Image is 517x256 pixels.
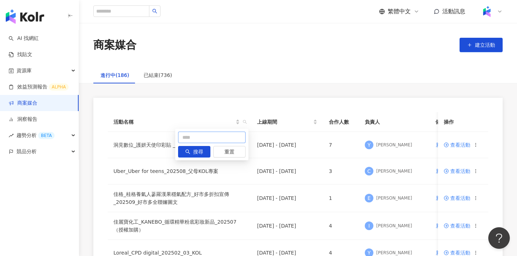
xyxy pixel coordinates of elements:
button: 新增備註 [436,191,456,205]
td: Uber_Uber for teens_202508_父母KOL專案 [108,158,251,184]
span: 趨勢分析 [17,127,55,143]
iframe: Help Scout Beacon - Open [488,227,510,249]
span: 新增備註 [436,142,456,148]
span: 繁體中文 [388,8,411,15]
span: 備註 [436,118,446,126]
button: 新增備註 [436,219,456,233]
span: search [241,116,248,127]
a: 洞察報告 [9,116,37,123]
span: I [368,222,370,230]
span: search [152,9,157,14]
div: 進行中(186) [101,71,129,79]
a: 找貼文 [9,51,32,58]
div: BETA [38,132,55,139]
button: 新增備註 [436,164,456,178]
th: 操作 [438,112,488,132]
span: 上線期間 [257,118,312,126]
span: 競品分析 [17,143,37,160]
span: C [367,167,371,175]
th: 上線期間 [251,112,323,132]
span: 資源庫 [17,63,32,79]
span: E [368,194,371,202]
td: 佳格_桂格養氣人蔘羅漢果穩氣配方_好市多折扣宣傳_202509_好市多全聯嬸圖文 [108,184,251,212]
a: 查看活動 [444,142,470,147]
a: 商案媒合 [9,100,37,107]
td: 7 [323,132,359,158]
span: rise [9,133,14,138]
span: 新增備註 [436,195,456,201]
a: searchAI 找網紅 [9,35,39,42]
div: [PERSON_NAME] [376,250,412,256]
span: search [185,149,190,154]
button: 搜尋 [178,146,210,157]
span: 建立活動 [475,42,495,48]
div: [PERSON_NAME] [376,168,412,174]
span: Y [368,141,371,149]
span: 新增備註 [436,250,456,256]
th: 合作人數 [323,112,359,132]
td: 佳麗寶化工_KANEBO_循環精華粉底彩妝新品_202507（授權加購） [108,212,251,240]
td: [DATE] - [DATE] [251,212,323,240]
td: 4 [323,212,359,240]
a: 查看活動 [444,169,470,174]
div: 已結束(736) [144,71,172,79]
span: search [243,120,247,124]
td: [DATE] - [DATE] [251,184,323,212]
a: 查看活動 [444,250,470,255]
th: 負責人 [359,112,430,132]
img: logo [6,9,44,24]
td: [DATE] - [DATE] [251,132,323,158]
span: 搜尋 [193,146,203,158]
button: 新增備註 [436,138,456,152]
span: 活動名稱 [113,118,234,126]
td: 洞⾒數位_護妍天使印彩貼 _202507_KOL專案 [108,132,251,158]
td: 3 [323,158,359,184]
span: 新增備註 [436,168,456,174]
a: 效益預測報告ALPHA [9,83,69,91]
td: [DATE] - [DATE] [251,158,323,184]
td: 1 [323,184,359,212]
div: 商案媒合 [93,37,136,52]
th: 備註 [430,112,463,132]
span: 重置 [224,146,234,158]
th: 活動名稱 [108,112,251,132]
div: [PERSON_NAME] [376,223,412,229]
div: [PERSON_NAME] [376,195,412,201]
img: Kolr%20app%20icon%20%281%29.png [480,5,494,18]
button: 重置 [213,146,246,157]
button: 建立活動 [460,38,503,52]
a: 查看活動 [444,196,470,201]
span: 活動訊息 [442,8,465,15]
span: 新增備註 [436,223,456,229]
a: 查看活動 [444,223,470,228]
div: [PERSON_NAME] [376,142,412,148]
